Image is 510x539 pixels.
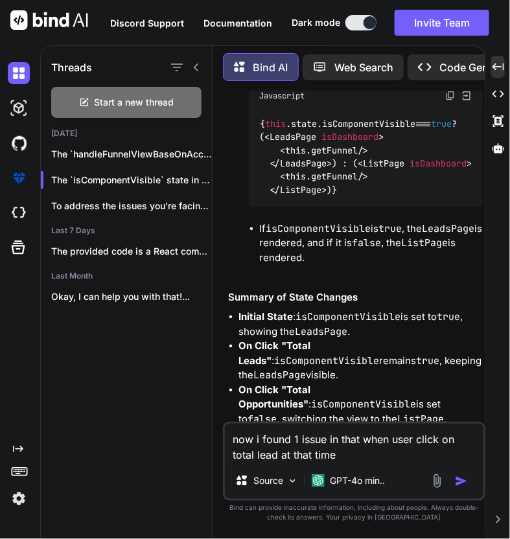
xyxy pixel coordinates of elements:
img: cloudideIcon [8,202,30,224]
span: state [291,118,317,130]
strong: Initial State [238,310,293,323]
textarea: now i found 1 issue in that when user click on total lead at that time [225,424,483,463]
code: true [378,222,402,235]
span: < > [358,157,472,169]
img: darkChat [8,62,30,84]
h3: Summary of State Changes [228,290,483,305]
h2: Last 7 Days [41,225,212,236]
span: Dark mode [292,16,340,29]
p: Bind AI [253,60,288,75]
img: Bind AI [10,10,88,30]
code: LeadsPage [422,222,474,235]
p: The `isComponentVisible` state in the pr... [51,174,212,187]
p: The `handleFunnelViewBaseOnAccess` funct... [51,148,212,161]
span: Javascript [259,91,305,101]
img: Open in Browser [461,90,472,102]
p: Bind can provide inaccurate information, including about people. Always double-check its answers.... [223,503,485,523]
code: LeadsPage [253,369,306,382]
img: premium [8,167,30,189]
span: < /> [280,144,368,156]
img: attachment [430,474,445,488]
h2: Last Month [41,271,212,281]
span: this.getFunnel [285,171,358,183]
code: isComponentVisible [274,354,379,367]
code: isComponentVisible [311,398,416,411]
h2: [DATE] [41,128,212,139]
strong: On Click "Total Leads" [238,339,313,367]
code: isComponentVisible [296,310,400,323]
img: copy [445,91,456,101]
p: GPT-4o min.. [330,474,385,487]
span: isDashboard [410,157,467,169]
button: Discord Support [110,16,184,30]
img: settings [8,488,30,510]
span: this [265,118,286,130]
code: false [352,236,381,249]
img: icon [455,475,468,488]
span: </ > [270,184,327,196]
img: Pick Models [287,476,298,487]
img: githubDark [8,132,30,154]
li: : remains , keeping the visible. [238,339,483,383]
span: LeadsPage [280,157,327,169]
span: </ > [270,157,332,169]
button: Invite Team [395,10,489,36]
span: Start a new thread [95,96,174,109]
code: { . . === ? ( ) : ( )} [259,117,472,197]
span: Discord Support [110,17,184,29]
span: true [431,118,452,130]
li: : is set to , switching the view to the . [238,383,483,427]
h1: Threads [51,60,92,75]
span: isDashboard [321,131,378,143]
span: ListPage [363,157,404,169]
code: true [437,310,460,323]
button: Documentation [203,16,272,30]
img: darkAi-studio [8,97,30,119]
img: GPT-4o mini [312,474,325,487]
code: ListPage [397,413,444,426]
li: : is set to , showing the . [238,310,483,339]
p: Web Search [334,60,393,75]
p: To address the issues you're facing with... [51,200,212,212]
code: true [416,354,439,367]
span: < > [264,131,384,143]
code: false [248,413,277,426]
code: LeadsPage [295,325,347,338]
p: The provided code is a React component... [51,245,212,258]
code: ListPage [401,236,448,249]
p: Okay, I can help you with that!... [51,290,212,303]
span: isComponentVisible [322,118,415,130]
p: Source [253,474,283,487]
span: < /> [280,171,368,183]
code: isComponentVisible [266,222,371,235]
strong: On Click "Total Opportunities" [238,384,313,411]
span: Documentation [203,17,272,29]
span: LeadsPage [270,131,316,143]
span: ListPage [280,184,321,196]
li: If is , the is rendered, and if it is , the is rendered. [259,222,483,266]
span: this.getFunnel [285,144,358,156]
